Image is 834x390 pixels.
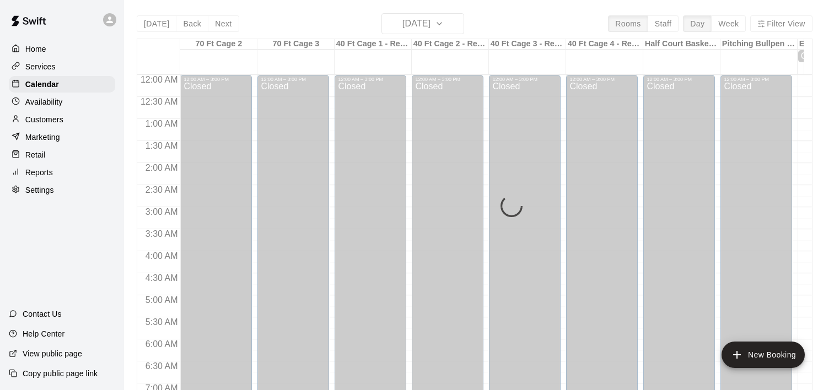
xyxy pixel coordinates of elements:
span: 12:00 AM [138,75,181,84]
p: View public page [23,348,82,359]
div: 40 Ft Cage 3 - Retractable [489,39,566,50]
span: 12:30 AM [138,97,181,106]
div: 40 Ft Cage 2 - Retractable [412,39,489,50]
div: 12:00 AM – 3:00 PM [569,77,634,82]
div: 70 Ft Cage 2 [180,39,257,50]
div: 40 Ft Cage 1 - Retractable [335,39,412,50]
p: Availability [25,96,63,107]
p: Marketing [25,132,60,143]
span: 6:00 AM [143,339,181,349]
span: 4:30 AM [143,273,181,283]
span: 2:30 AM [143,185,181,194]
a: Reports [9,164,115,181]
div: 12:00 AM – 3:00 PM [647,77,712,82]
span: 5:30 AM [143,317,181,327]
a: Calendar [9,76,115,93]
span: 5:00 AM [143,295,181,305]
span: 2:00 AM [143,163,181,172]
div: 12:00 AM – 3:00 PM [492,77,557,82]
span: 1:00 AM [143,119,181,128]
a: Settings [9,182,115,198]
a: Availability [9,94,115,110]
a: Home [9,41,115,57]
p: Copy public page link [23,368,98,379]
div: 12:00 AM – 3:00 PM [338,77,403,82]
span: 6:30 AM [143,361,181,371]
p: Help Center [23,328,64,339]
p: Home [25,44,46,55]
a: Marketing [9,129,115,145]
a: Customers [9,111,115,128]
span: 1:30 AM [143,141,181,150]
div: 12:00 AM – 3:00 PM [261,77,326,82]
span: 3:00 AM [143,207,181,216]
p: Customers [25,114,63,125]
div: 70 Ft Cage 3 [257,39,335,50]
span: 3:30 AM [143,229,181,239]
p: Calendar [25,79,59,90]
div: 12:00 AM – 3:00 PM [724,77,789,82]
a: Services [9,58,115,75]
p: Services [25,61,56,72]
div: Pitching Bullpen - 70 Ft Cage 1 (NO HITTING ALLOWED) [720,39,798,50]
div: 12:00 AM – 3:00 PM [415,77,480,82]
div: 40 Ft Cage 4 - Retractable [566,39,643,50]
a: Retail [9,147,115,163]
p: Settings [25,185,54,196]
p: Retail [25,149,46,160]
div: Half Court Basketball Court [643,39,720,50]
div: 12:00 AM – 3:00 PM [184,77,249,82]
p: Reports [25,167,53,178]
span: 4:00 AM [143,251,181,261]
p: Contact Us [23,308,62,319]
button: add [722,342,805,368]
